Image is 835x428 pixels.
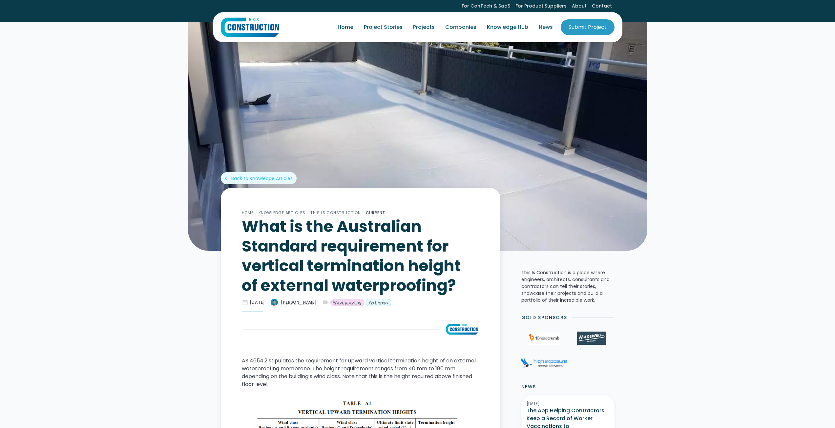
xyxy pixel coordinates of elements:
h2: News [521,383,536,390]
p: This Is Construction is a place where engineers, architects, consultants and contractors can tell... [521,269,615,304]
img: 1Breadcrumb [528,332,560,345]
div: [DATE] [250,299,265,305]
div: Wet Areas [369,300,388,305]
div: date_range [242,299,248,306]
a: Companies [440,18,482,36]
a: home [221,17,279,37]
a: Waterproofing [330,299,365,307]
h2: Gold Sponsors [521,314,567,321]
a: Project Stories [359,18,408,36]
h1: What is the Australian Standard requirement for vertical termination height of external waterproo... [242,217,479,296]
div: / [254,209,259,217]
a: arrow_back_iosBack to Knowledge Articles [221,172,297,184]
img: What is the Australian Standard requirement for vertical termination height of external waterproo... [188,21,647,251]
img: Madewell Products [577,332,606,345]
p: AS 4654.2 stipulates the requirement for upward vertical termination height of an external waterp... [242,357,479,388]
a: Home [332,18,359,36]
div: / [305,209,310,217]
a: This Is Construction [310,210,361,215]
div: / [361,209,366,217]
div: Back to Knowledge Articles [231,175,293,182]
img: This Is Construction Logo [221,17,279,37]
a: News [533,18,558,36]
a: Projects [408,18,440,36]
a: Knowledge Hub [482,18,533,36]
a: [PERSON_NAME] [270,298,317,306]
div: arrow_back_ios [225,175,230,182]
div: [PERSON_NAME] [281,299,317,305]
img: High Exposure [521,358,567,368]
div: Waterproofing [333,300,362,305]
a: Wet Areas [366,299,391,307]
a: Home [242,210,254,215]
a: Submit Project [561,19,615,35]
a: Current [366,210,386,215]
img: What is the Australian Standard requirement for vertical termination height of external waterproo... [445,323,479,336]
div: label [322,299,329,306]
img: What is the Australian Standard requirement for vertical termination height of external waterproo... [270,298,278,306]
div: Submit Project [569,23,607,31]
div: [DATE] [527,401,609,407]
a: Knowledge Articles [259,210,305,215]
